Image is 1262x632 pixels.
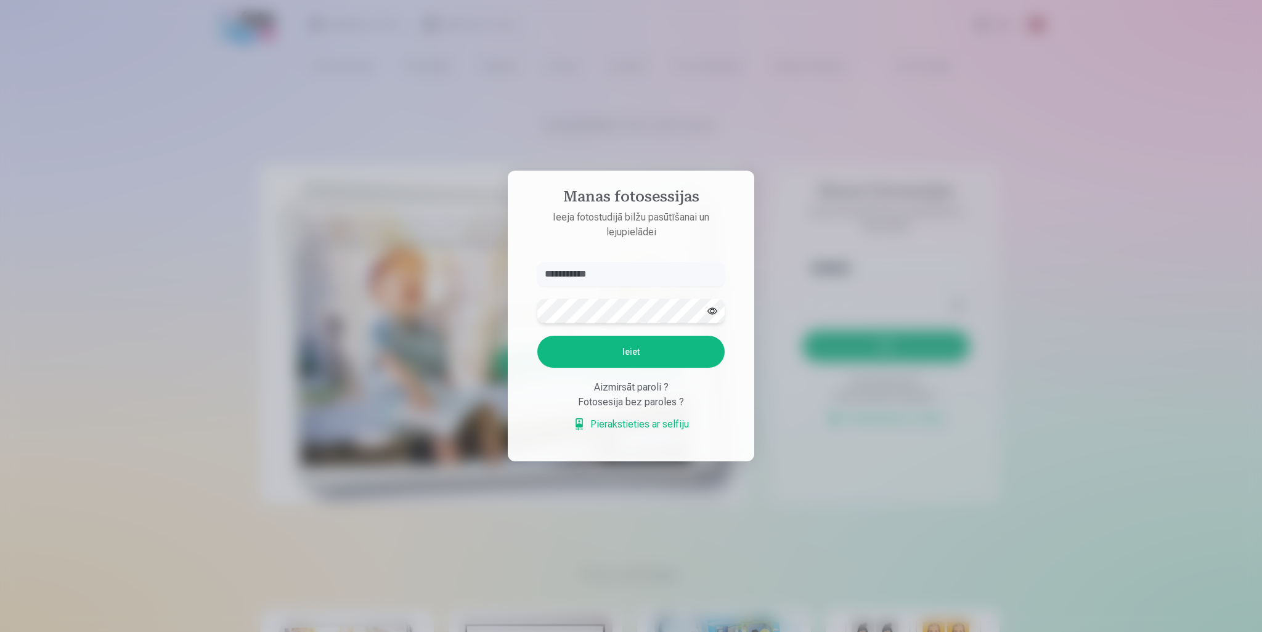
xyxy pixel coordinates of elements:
[573,417,689,432] a: Pierakstieties ar selfiju
[525,210,737,240] p: Ieeja fotostudijā bilžu pasūtīšanai un lejupielādei
[525,188,737,210] h4: Manas fotosessijas
[537,380,725,395] div: Aizmirsāt paroli ?
[537,336,725,368] button: Ieiet
[537,395,725,410] div: Fotosesija bez paroles ?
